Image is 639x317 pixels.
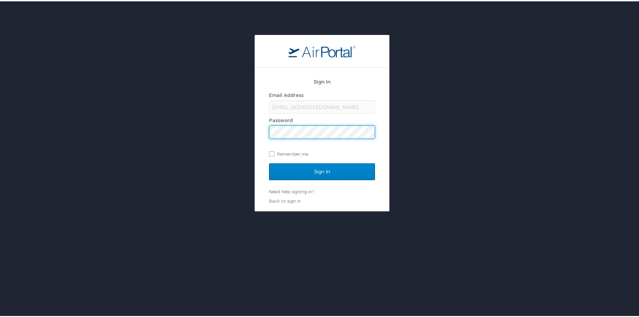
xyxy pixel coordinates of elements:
label: Password [269,116,293,122]
input: Sign In [269,162,375,179]
a: Back to sign in [269,197,301,202]
h2: Sign In [269,76,375,84]
img: logo [288,44,356,56]
label: Remember me [269,148,375,158]
label: Email Address [269,91,304,97]
a: Need help signing in? [269,188,314,193]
